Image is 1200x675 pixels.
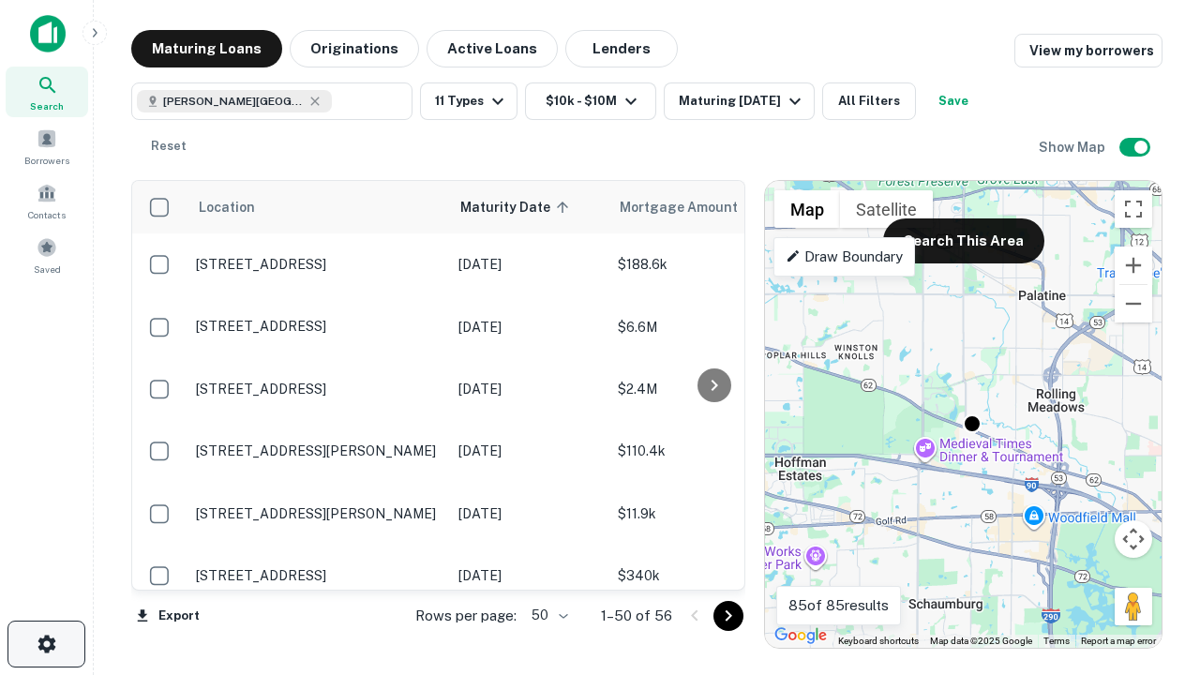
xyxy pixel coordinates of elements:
button: Map camera controls [1115,520,1152,558]
p: [DATE] [458,379,599,399]
button: Reset [139,127,199,165]
button: Active Loans [427,30,558,67]
p: [STREET_ADDRESS][PERSON_NAME] [196,442,440,459]
button: Zoom out [1115,285,1152,322]
p: $2.4M [618,379,805,399]
button: Search This Area [883,218,1044,263]
p: [DATE] [458,565,599,586]
button: Zoom in [1115,247,1152,284]
button: Maturing [DATE] [664,82,815,120]
p: Draw Boundary [786,246,903,268]
p: $6.6M [618,317,805,337]
button: Maturing Loans [131,30,282,67]
p: $11.9k [618,503,805,524]
th: Location [187,181,449,233]
span: Maturity Date [460,196,575,218]
h6: Show Map [1039,137,1108,157]
div: 0 0 [765,181,1162,648]
button: Originations [290,30,419,67]
span: Borrowers [24,153,69,168]
span: Saved [34,262,61,277]
p: 85 of 85 results [788,594,889,617]
button: All Filters [822,82,916,120]
span: Map data ©2025 Google [930,636,1032,646]
p: 1–50 of 56 [601,605,672,627]
button: Keyboard shortcuts [838,635,919,648]
p: [DATE] [458,317,599,337]
img: Google [770,623,832,648]
button: Export [131,602,204,630]
button: Toggle fullscreen view [1115,190,1152,228]
button: 11 Types [420,82,517,120]
button: Show street map [774,190,840,228]
a: Saved [6,230,88,280]
span: Mortgage Amount [620,196,762,218]
span: Contacts [28,207,66,222]
th: Mortgage Amount [608,181,815,233]
p: $340k [618,565,805,586]
p: $110.4k [618,441,805,461]
img: capitalize-icon.png [30,15,66,52]
div: Maturing [DATE] [679,90,806,112]
p: [DATE] [458,503,599,524]
p: [STREET_ADDRESS] [196,381,440,397]
a: Search [6,67,88,117]
p: Rows per page: [415,605,517,627]
span: [PERSON_NAME][GEOGRAPHIC_DATA], [GEOGRAPHIC_DATA] [163,93,304,110]
p: [STREET_ADDRESS] [196,567,440,584]
button: Show satellite imagery [840,190,933,228]
iframe: Chat Widget [1106,525,1200,615]
a: Borrowers [6,121,88,172]
a: Contacts [6,175,88,226]
p: [STREET_ADDRESS][PERSON_NAME] [196,505,440,522]
p: [DATE] [458,441,599,461]
p: [STREET_ADDRESS] [196,318,440,335]
th: Maturity Date [449,181,608,233]
a: Report a map error [1081,636,1156,646]
button: Lenders [565,30,678,67]
button: Go to next page [713,601,743,631]
button: $10k - $10M [525,82,656,120]
span: Search [30,98,64,113]
p: [STREET_ADDRESS] [196,256,440,273]
span: Location [198,196,255,218]
a: Terms [1043,636,1070,646]
button: Save your search to get updates of matches that match your search criteria. [923,82,983,120]
p: $188.6k [618,254,805,275]
p: [DATE] [458,254,599,275]
a: Open this area in Google Maps (opens a new window) [770,623,832,648]
div: 50 [524,602,571,629]
a: View my borrowers [1014,34,1162,67]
